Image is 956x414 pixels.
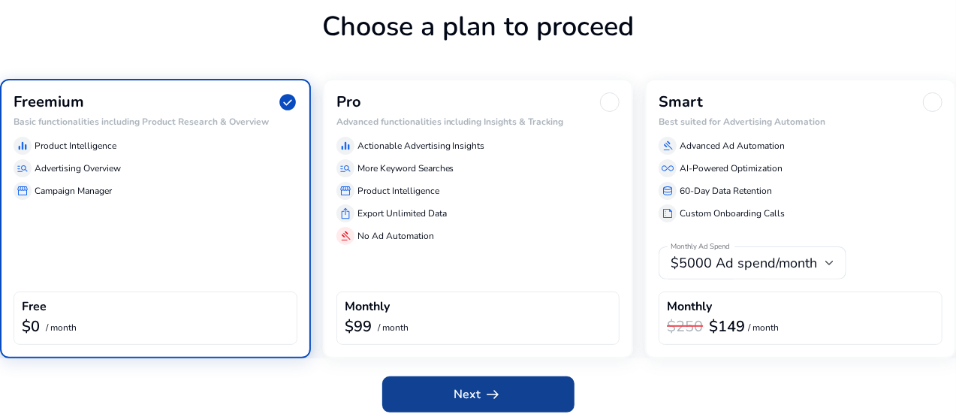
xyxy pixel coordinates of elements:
h6: Advanced functionalities including Insights & Tracking [336,116,620,127]
h6: Basic functionalities including Product Research & Overview [14,116,297,127]
p: / month [378,323,409,333]
span: check_circle [278,92,297,112]
p: Advertising Overview [35,162,121,175]
span: manage_search [339,162,351,174]
h3: $250 [667,318,703,336]
mat-label: Monthly Ad Spend [671,242,730,252]
b: $0 [22,316,40,337]
b: $149 [709,316,745,337]
span: summarize [662,207,674,219]
span: storefront [17,185,29,197]
span: database [662,185,674,197]
span: equalizer [17,140,29,152]
span: gavel [339,230,351,242]
span: equalizer [339,140,351,152]
p: Export Unlimited Data [357,207,447,220]
span: manage_search [17,162,29,174]
p: Product Intelligence [35,139,116,153]
h6: Best suited for Advertising Automation [659,116,942,127]
span: gavel [662,140,674,152]
h3: Freemium [14,93,84,111]
span: arrow_right_alt [484,385,502,403]
p: Campaign Manager [35,184,112,198]
span: all_inclusive [662,162,674,174]
h4: Monthly [667,300,712,314]
p: / month [46,323,77,333]
p: Custom Onboarding Calls [680,207,785,220]
h3: Pro [336,93,361,111]
p: / month [748,323,779,333]
p: Advanced Ad Automation [680,139,785,153]
p: 60-Day Data Retention [680,184,772,198]
p: Actionable Advertising Insights [357,139,485,153]
p: Product Intelligence [357,184,439,198]
h3: Smart [659,93,703,111]
h4: Free [22,300,47,314]
p: No Ad Automation [357,229,434,243]
span: Next [454,385,502,403]
span: storefront [339,185,351,197]
p: More Keyword Searches [357,162,454,175]
h4: Monthly [345,300,390,314]
span: $5000 Ad spend/month [671,254,817,272]
span: ios_share [339,207,351,219]
button: Nextarrow_right_alt [382,376,575,412]
b: $99 [345,316,372,337]
p: AI-Powered Optimization [680,162,783,175]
